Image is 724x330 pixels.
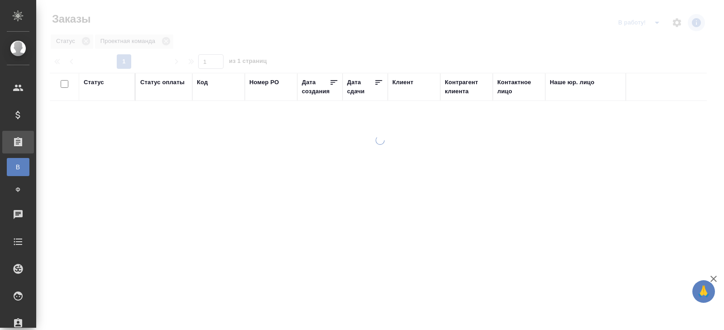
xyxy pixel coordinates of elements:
div: Наше юр. лицо [550,78,595,87]
span: Ф [11,185,25,194]
div: Номер PO [249,78,279,87]
div: Код [197,78,208,87]
button: 🙏 [692,280,715,303]
div: Дата сдачи [347,78,374,96]
div: Статус оплаты [140,78,185,87]
div: Контрагент клиента [445,78,488,96]
a: Ф [7,181,29,199]
div: Дата создания [302,78,329,96]
div: Контактное лицо [497,78,541,96]
span: В [11,163,25,172]
div: Клиент [392,78,413,87]
span: 🙏 [696,282,711,301]
div: Статус [84,78,104,87]
a: В [7,158,29,176]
